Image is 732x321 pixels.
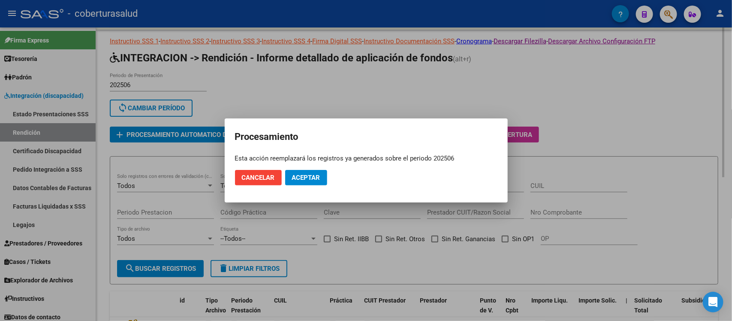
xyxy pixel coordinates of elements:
span: Cancelar [242,174,275,182]
button: Cancelar [235,170,282,185]
div: Open Intercom Messenger [703,292,723,312]
h2: Procesamiento [235,129,497,145]
button: Aceptar [285,170,327,185]
span: Aceptar [292,174,320,182]
div: Esta acción reemplazará los registros ya generados sobre el periodo 202506 [235,154,497,164]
